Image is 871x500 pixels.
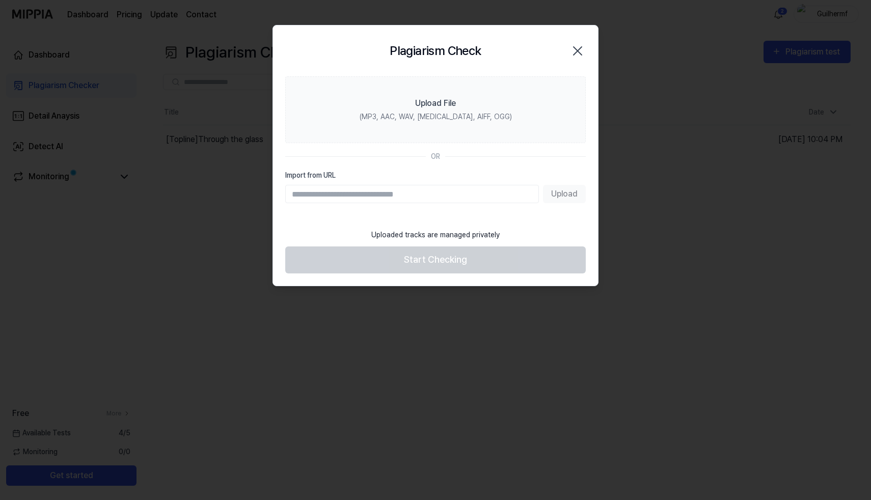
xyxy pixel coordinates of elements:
[390,42,481,60] h2: Plagiarism Check
[285,170,586,181] label: Import from URL
[360,112,512,122] div: (MP3, AAC, WAV, [MEDICAL_DATA], AIFF, OGG)
[365,224,506,246] div: Uploaded tracks are managed privately
[431,151,440,162] div: OR
[415,97,456,109] div: Upload File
